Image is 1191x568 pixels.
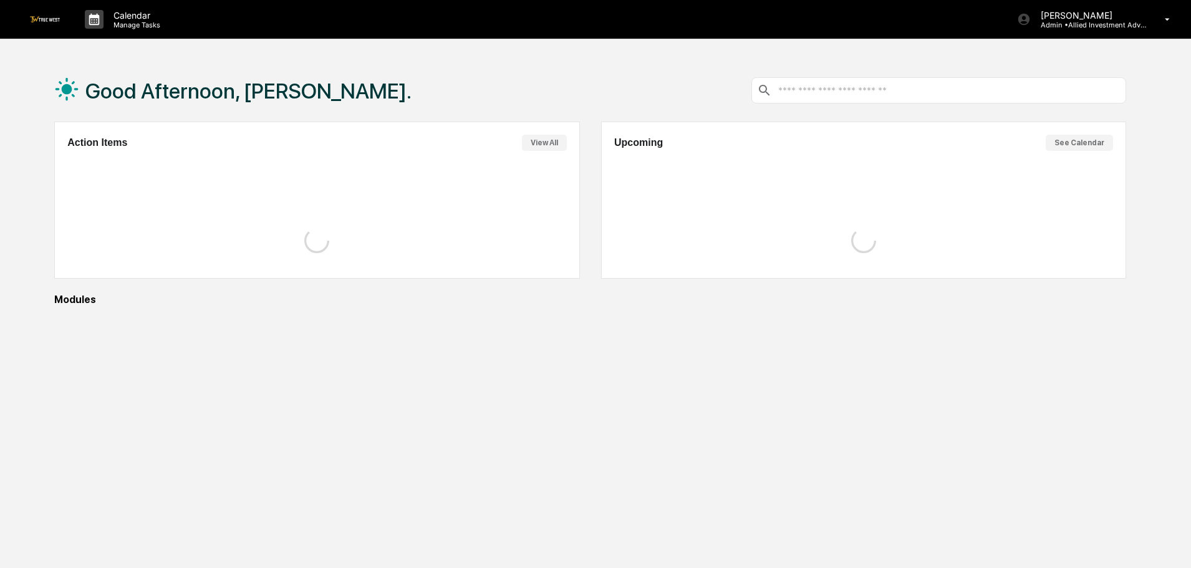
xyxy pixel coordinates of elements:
h1: Good Afternoon, [PERSON_NAME]. [85,79,412,103]
p: [PERSON_NAME] [1031,10,1147,21]
h2: Upcoming [614,137,663,148]
p: Calendar [104,10,166,21]
button: View All [522,135,567,151]
img: logo [30,16,60,22]
div: Modules [54,294,1126,306]
h2: Action Items [67,137,127,148]
p: Admin • Allied Investment Advisors [1031,21,1147,29]
p: Manage Tasks [104,21,166,29]
button: See Calendar [1046,135,1113,151]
